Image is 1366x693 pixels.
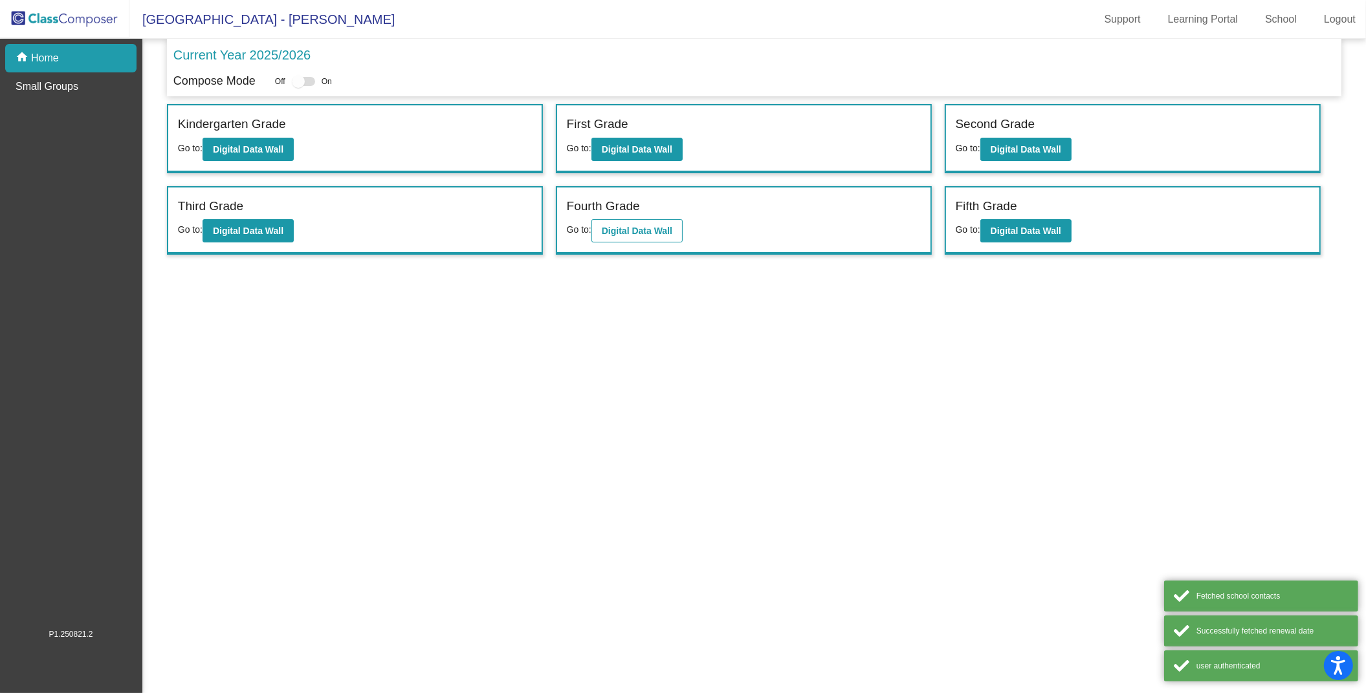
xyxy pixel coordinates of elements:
[16,50,31,66] mat-icon: home
[1158,9,1249,30] a: Learning Portal
[980,138,1072,161] button: Digital Data Wall
[567,197,640,216] label: Fourth Grade
[956,115,1035,134] label: Second Grade
[1314,9,1366,30] a: Logout
[602,144,672,155] b: Digital Data Wall
[980,219,1072,242] button: Digital Data Wall
[203,138,294,161] button: Digital Data Wall
[956,224,980,235] span: Go to:
[956,197,1017,216] label: Fifth Grade
[567,115,628,134] label: First Grade
[16,79,78,94] p: Small Groups
[129,9,395,30] span: [GEOGRAPHIC_DATA] - [PERSON_NAME]
[1255,9,1307,30] a: School
[178,224,203,235] span: Go to:
[178,115,286,134] label: Kindergarten Grade
[991,144,1061,155] b: Digital Data Wall
[956,143,980,153] span: Go to:
[213,144,283,155] b: Digital Data Wall
[1094,9,1151,30] a: Support
[178,197,243,216] label: Third Grade
[173,45,311,65] p: Current Year 2025/2026
[213,226,283,236] b: Digital Data Wall
[991,226,1061,236] b: Digital Data Wall
[567,224,591,235] span: Go to:
[322,76,332,87] span: On
[591,219,683,242] button: Digital Data Wall
[203,219,294,242] button: Digital Data Wall
[31,50,59,66] p: Home
[602,226,672,236] b: Digital Data Wall
[591,138,683,161] button: Digital Data Wall
[178,143,203,153] span: Go to:
[567,143,591,153] span: Go to:
[275,76,285,87] span: Off
[173,72,256,90] p: Compose Mode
